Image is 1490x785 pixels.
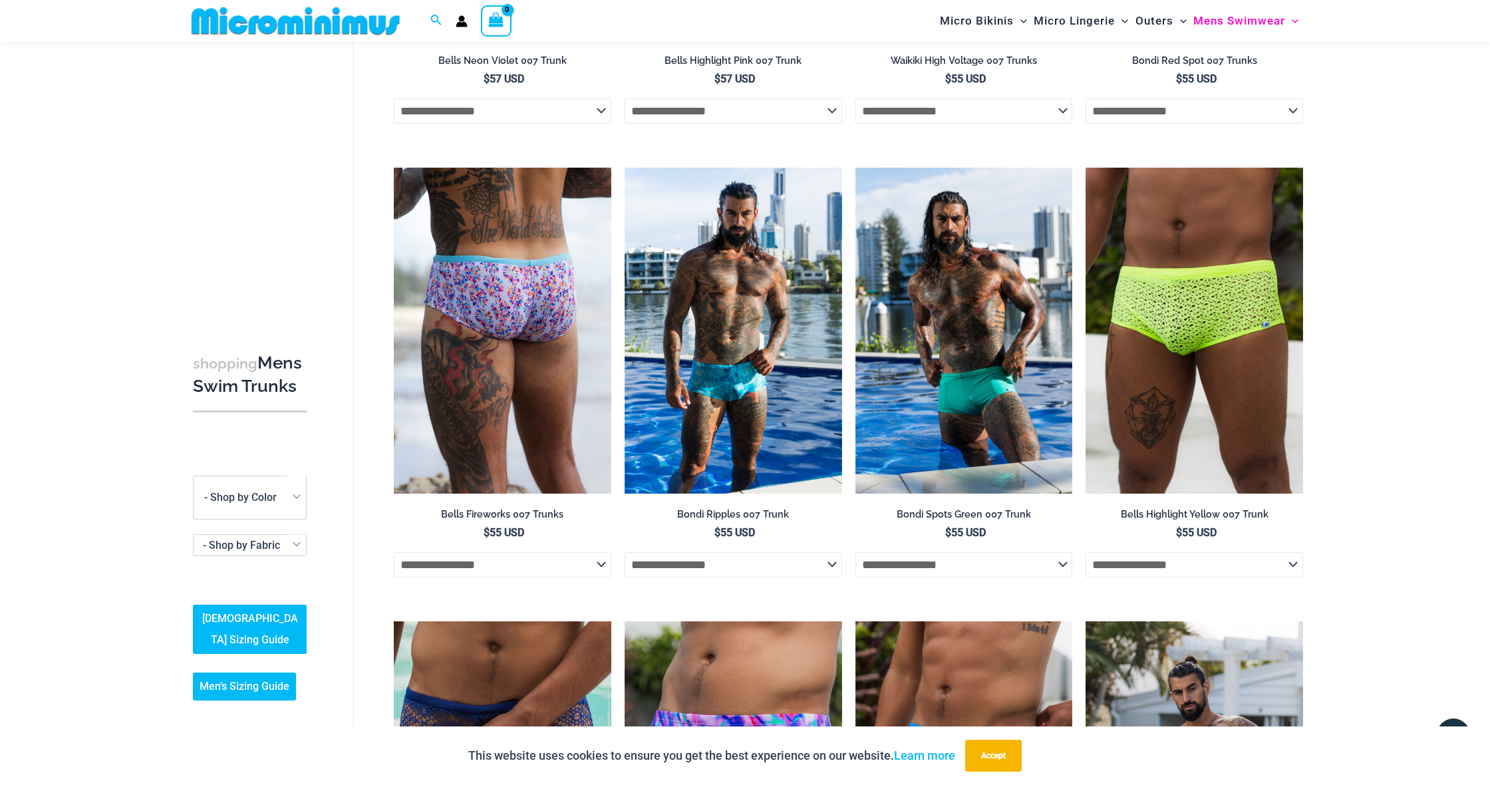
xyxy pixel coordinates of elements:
nav: Site Navigation [935,2,1304,40]
a: Mens SwimwearMenu ToggleMenu Toggle [1190,4,1302,38]
h2: Bells Neon Violet 007 Trunk [394,55,611,67]
a: Bells Fireworks 007 Trunks [394,508,611,526]
iframe: TrustedSite Certified [193,45,313,311]
span: $ [1176,73,1182,85]
span: $ [1176,526,1182,539]
a: Bondi Ripples 007 Trunk [625,508,842,526]
span: $ [484,526,490,539]
h2: Bondi Spots Green 007 Trunk [855,508,1073,521]
span: Micro Bikinis [940,4,1014,38]
span: Menu Toggle [1014,4,1027,38]
span: $ [714,73,720,85]
img: MM SHOP LOGO FLAT [186,6,405,36]
h2: Bells Highlight Pink 007 Trunk [625,55,842,67]
bdi: 55 USD [484,526,524,539]
h2: Bells Fireworks 007 Trunks [394,508,611,521]
h2: Bells Highlight Yellow 007 Trunk [1086,508,1303,521]
p: This website uses cookies to ensure you get the best experience on our website. [468,746,955,766]
a: Micro LingerieMenu ToggleMenu Toggle [1030,4,1131,38]
h2: Bondi Ripples 007 Trunk [625,508,842,521]
bdi: 55 USD [1176,73,1217,85]
a: Bondi Ripples 007 Trunk 01Bondi Ripples 007 Trunk 03Bondi Ripples 007 Trunk 03 [625,168,842,494]
span: - Shop by Fabric [194,535,306,555]
bdi: 55 USD [945,526,986,539]
span: $ [945,73,951,85]
span: $ [484,73,490,85]
img: Bondi Ripples 007 Trunk 01 [625,168,842,494]
span: - Shop by Color [204,492,277,504]
img: Bells Highlight Yellow 007 Trunk 01 [1086,168,1303,494]
a: Bells Neon Violet 007 Trunk [394,55,611,72]
h2: Waikiki High Voltage 007 Trunks [855,55,1073,67]
img: Bondi Spots Green 007 Trunk 07 [855,168,1073,494]
a: Waikiki High Voltage 007 Trunks [855,55,1073,72]
span: - Shop by Color [193,476,307,520]
span: - Shop by Color [194,476,306,519]
span: $ [945,526,951,539]
h3: Mens Swim Trunks [193,352,307,398]
span: Menu Toggle [1173,4,1187,38]
a: Men’s Sizing Guide [193,673,296,701]
a: Account icon link [456,15,468,27]
span: Menu Toggle [1115,4,1128,38]
a: Micro BikinisMenu ToggleMenu Toggle [937,4,1030,38]
bdi: 55 USD [1176,526,1217,539]
span: Mens Swimwear [1193,4,1285,38]
span: Outers [1135,4,1173,38]
span: - Shop by Fabric [193,534,307,556]
a: Bells Highlight Yellow 007 Trunk 01Bells Highlight Yellow 007 Trunk 03Bells Highlight Yellow 007 ... [1086,168,1303,494]
a: Bondi Spots Green 007 Trunk 07Bondi Spots Green 007 Trunk 03Bondi Spots Green 007 Trunk 03 [855,168,1073,494]
a: Learn more [894,748,955,762]
bdi: 55 USD [945,73,986,85]
a: View Shopping Cart, empty [481,5,512,36]
span: $ [714,526,720,539]
bdi: 55 USD [714,526,755,539]
a: Bells Highlight Yellow 007 Trunk [1086,508,1303,526]
span: shopping [193,355,257,372]
button: Accept [965,740,1022,772]
bdi: 57 USD [714,73,755,85]
img: Bells Fireworks 007 Trunks 05 [394,168,611,494]
a: [DEMOGRAPHIC_DATA] Sizing Guide [193,605,307,655]
span: - Shop by Fabric [203,539,280,551]
a: Bondi Red Spot 007 Trunks [1086,55,1303,72]
a: OutersMenu ToggleMenu Toggle [1132,4,1190,38]
a: Bells Fireworks 007 Trunks 06Bells Fireworks 007 Trunks 05Bells Fireworks 007 Trunks 05 [394,168,611,494]
span: Micro Lingerie [1034,4,1115,38]
bdi: 57 USD [484,73,524,85]
h2: Bondi Red Spot 007 Trunks [1086,55,1303,67]
span: Menu Toggle [1285,4,1298,38]
a: Bondi Spots Green 007 Trunk [855,508,1073,526]
a: Bells Highlight Pink 007 Trunk [625,55,842,72]
a: Search icon link [430,13,442,29]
